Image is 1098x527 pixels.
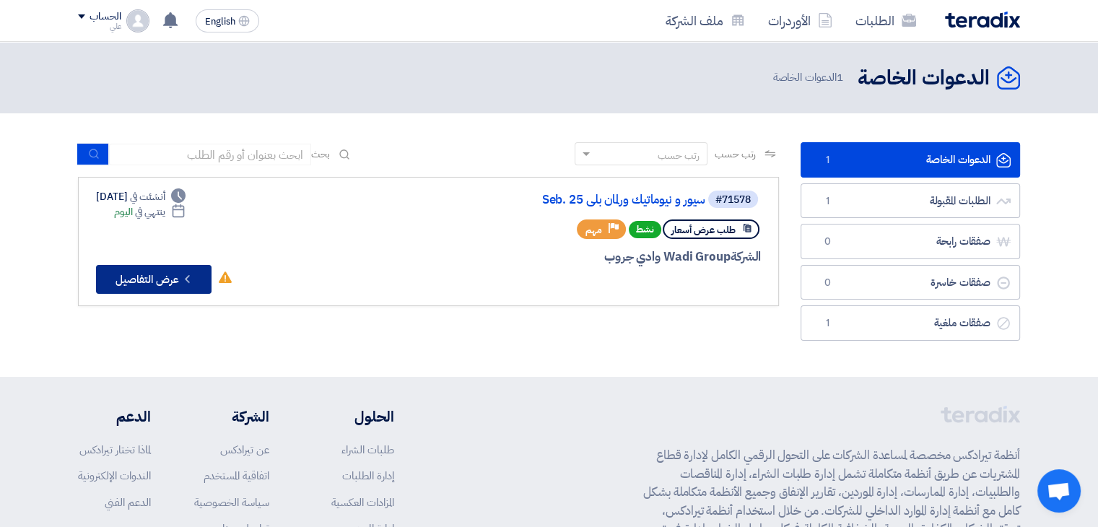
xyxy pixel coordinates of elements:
[194,406,269,427] li: الشركة
[772,69,846,86] span: الدعوات الخاصة
[801,305,1020,341] a: صفقات ملغية1
[629,221,661,238] span: نشط
[858,64,990,92] h2: الدعوات الخاصة
[757,4,844,38] a: الأوردرات
[837,69,843,85] span: 1
[945,12,1020,28] img: Teradix logo
[417,193,705,206] a: سيور و نيوماتيك ورلمان بلي Seb. 25
[78,22,121,30] div: علي
[96,189,186,204] div: [DATE]
[801,183,1020,219] a: الطلبات المقبولة1
[819,194,836,209] span: 1
[105,495,151,510] a: الدعم الفني
[658,148,700,163] div: رتب حسب
[715,147,756,162] span: رتب حسب
[78,468,151,484] a: الندوات الإلكترونية
[205,17,235,27] span: English
[341,442,394,458] a: طلبات الشراء
[109,144,311,165] input: ابحث بعنوان أو رقم الطلب
[715,195,751,205] div: #71578
[220,442,269,458] a: عن تيرادكس
[819,235,836,249] span: 0
[90,11,121,23] div: الحساب
[311,147,330,162] span: بحث
[844,4,928,38] a: الطلبات
[585,223,602,237] span: مهم
[126,9,149,32] img: profile_test.png
[801,224,1020,259] a: صفقات رابحة0
[130,189,165,204] span: أنشئت في
[819,276,836,290] span: 0
[194,495,269,510] a: سياسة الخصوصية
[819,153,836,167] span: 1
[96,265,212,294] button: عرض التفاصيل
[196,9,259,32] button: English
[1037,469,1081,513] div: Open chat
[414,248,761,266] div: Wadi Group وادي جروب
[731,248,762,266] span: الشركة
[78,406,151,427] li: الدعم
[671,223,736,237] span: طلب عرض أسعار
[313,406,394,427] li: الحلول
[801,265,1020,300] a: صفقات خاسرة0
[331,495,394,510] a: المزادات العكسية
[342,468,394,484] a: إدارة الطلبات
[135,204,165,219] span: ينتهي في
[819,316,836,331] span: 1
[79,442,151,458] a: لماذا تختار تيرادكس
[114,204,186,219] div: اليوم
[801,142,1020,178] a: الدعوات الخاصة1
[204,468,269,484] a: اتفاقية المستخدم
[654,4,757,38] a: ملف الشركة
